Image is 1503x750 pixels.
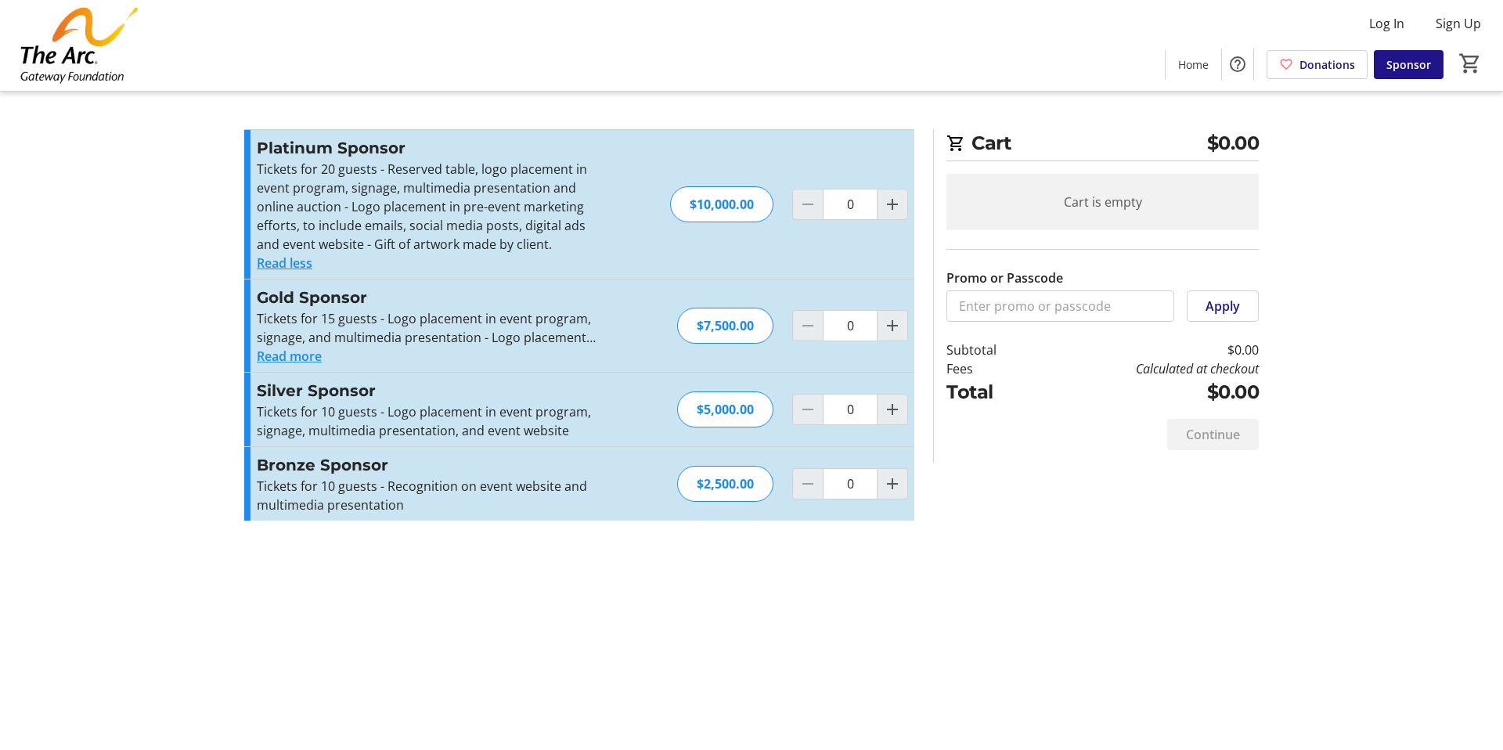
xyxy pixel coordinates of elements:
input: Gold Sponsor Quantity [823,310,878,341]
input: Enter promo or passcode [946,290,1174,322]
td: $0.00 [1037,378,1259,406]
button: Increment by one [878,189,907,219]
td: Fees [946,359,1037,378]
div: $5,000.00 [677,391,773,427]
td: Total [946,378,1037,406]
input: Bronze Sponsor Quantity [823,468,878,499]
button: Increment by one [878,395,907,424]
button: Cart [1456,49,1484,78]
h2: Cart [946,129,1259,161]
p: Tickets for 15 guests - Logo placement in event program, signage, and multimedia presentation - L... [257,309,599,347]
td: $0.00 [1037,341,1259,359]
p: Tickets for 20 guests - Reserved table, logo placement in event program, signage, multimedia pres... [257,160,599,254]
button: Apply [1187,290,1259,322]
span: Sponsor [1386,56,1431,73]
span: Apply [1206,297,1240,316]
input: Silver Sponsor Quantity [823,394,878,425]
h3: Bronze Sponsor [257,453,599,477]
span: Sign Up [1436,14,1481,33]
a: Home [1166,50,1221,79]
div: Cart is empty [946,174,1259,230]
div: $10,000.00 [670,186,773,222]
p: Tickets for 10 guests - Recognition on event website and multimedia presentation [257,477,599,514]
td: Calculated at checkout [1037,359,1259,378]
label: Promo or Passcode [946,269,1063,287]
button: Read less [257,254,312,272]
a: Donations [1267,50,1368,79]
p: Tickets for 10 guests - Logo placement in event program, signage, multimedia presentation, and ev... [257,402,599,440]
span: Log In [1369,14,1404,33]
button: Read more [257,347,322,366]
button: Help [1222,49,1253,80]
span: $0.00 [1207,129,1260,157]
h3: Silver Sponsor [257,379,599,402]
button: Sign Up [1423,11,1494,36]
button: Increment by one [878,469,907,499]
div: $2,500.00 [677,466,773,502]
span: Donations [1299,56,1355,73]
h3: Gold Sponsor [257,286,599,309]
input: Platinum Sponsor Quantity [823,189,878,220]
button: Increment by one [878,311,907,341]
td: Subtotal [946,341,1037,359]
img: The Arc Gateway Foundation's Logo [9,6,149,85]
h3: Platinum Sponsor [257,136,599,160]
button: Log In [1357,11,1417,36]
span: Home [1178,56,1209,73]
div: $7,500.00 [677,308,773,344]
a: Sponsor [1374,50,1444,79]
